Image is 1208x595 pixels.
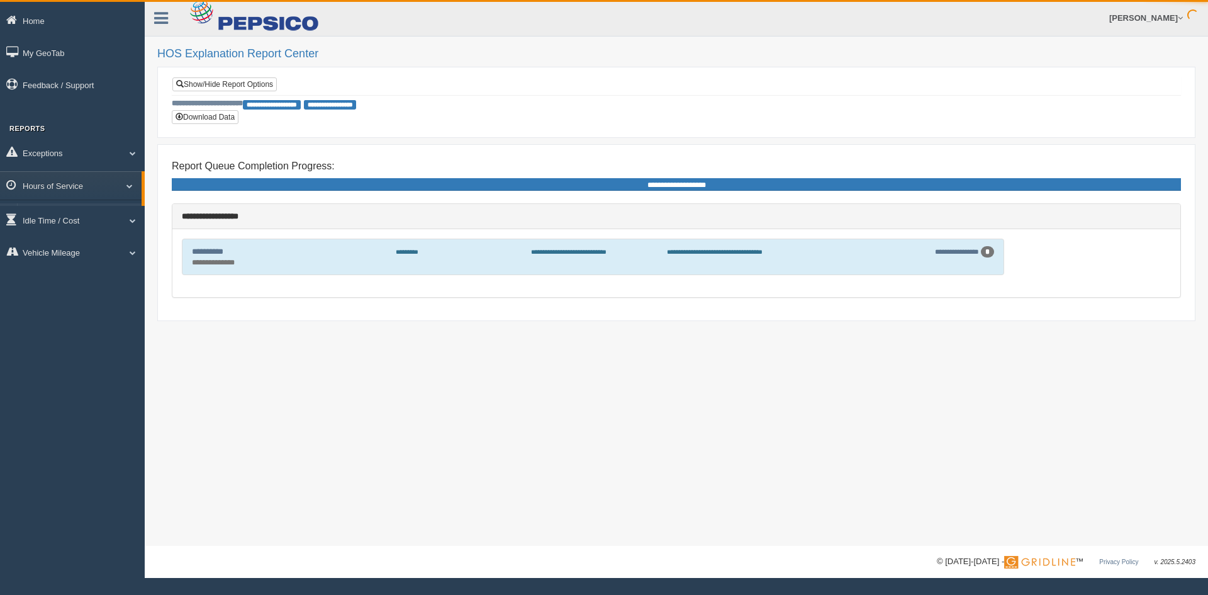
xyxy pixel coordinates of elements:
[172,110,238,124] button: Download Data
[1099,558,1138,565] a: Privacy Policy
[937,555,1195,569] div: © [DATE]-[DATE] - ™
[172,77,277,91] a: Show/Hide Report Options
[1155,558,1195,565] span: v. 2025.5.2403
[157,48,1195,60] h2: HOS Explanation Report Center
[1004,556,1075,569] img: Gridline
[23,203,142,226] a: HOS Explanation Reports
[172,161,1181,172] h4: Report Queue Completion Progress:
